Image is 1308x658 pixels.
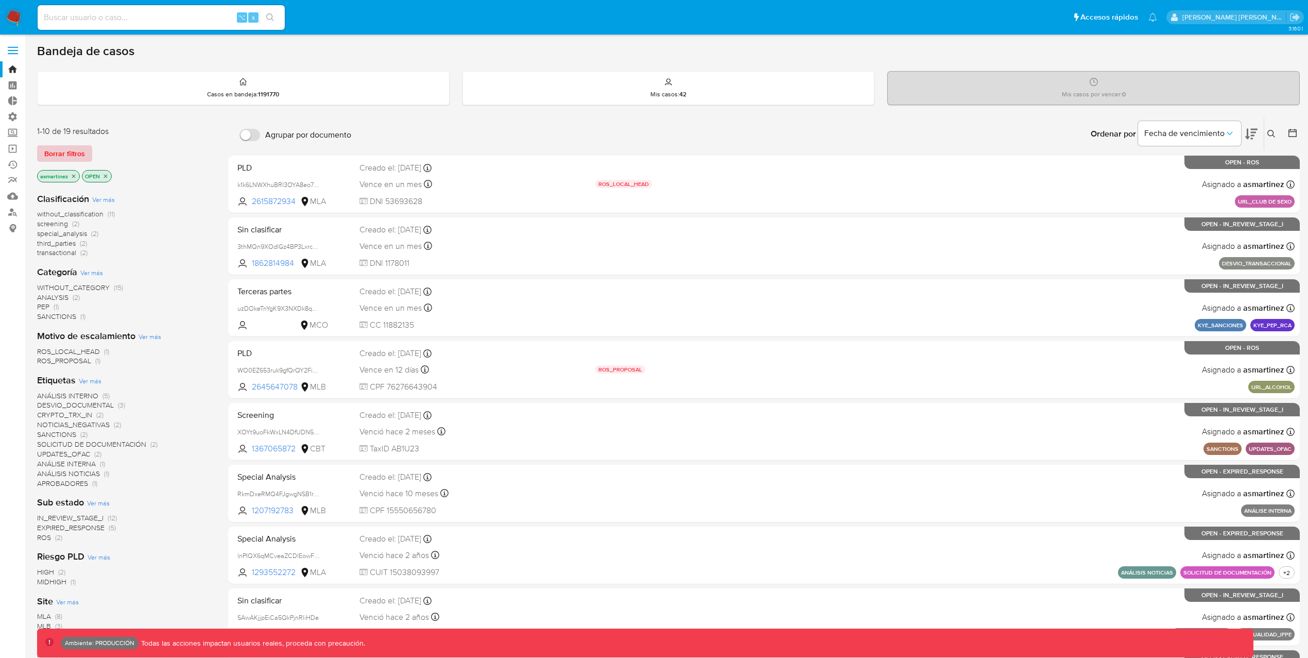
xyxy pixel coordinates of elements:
span: s [252,12,255,22]
p: Todas las acciones impactan usuarios reales, proceda con precaución. [139,638,365,648]
a: Notificaciones [1148,13,1157,22]
button: search-icon [260,10,281,25]
a: Salir [1289,12,1300,23]
p: leidy.martinez@mercadolibre.com.co [1182,12,1286,22]
span: Accesos rápidos [1080,12,1138,23]
input: Buscar usuario o caso... [38,11,285,24]
span: ⌥ [238,12,246,22]
p: Ambiente: PRODUCCIÓN [65,641,134,645]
